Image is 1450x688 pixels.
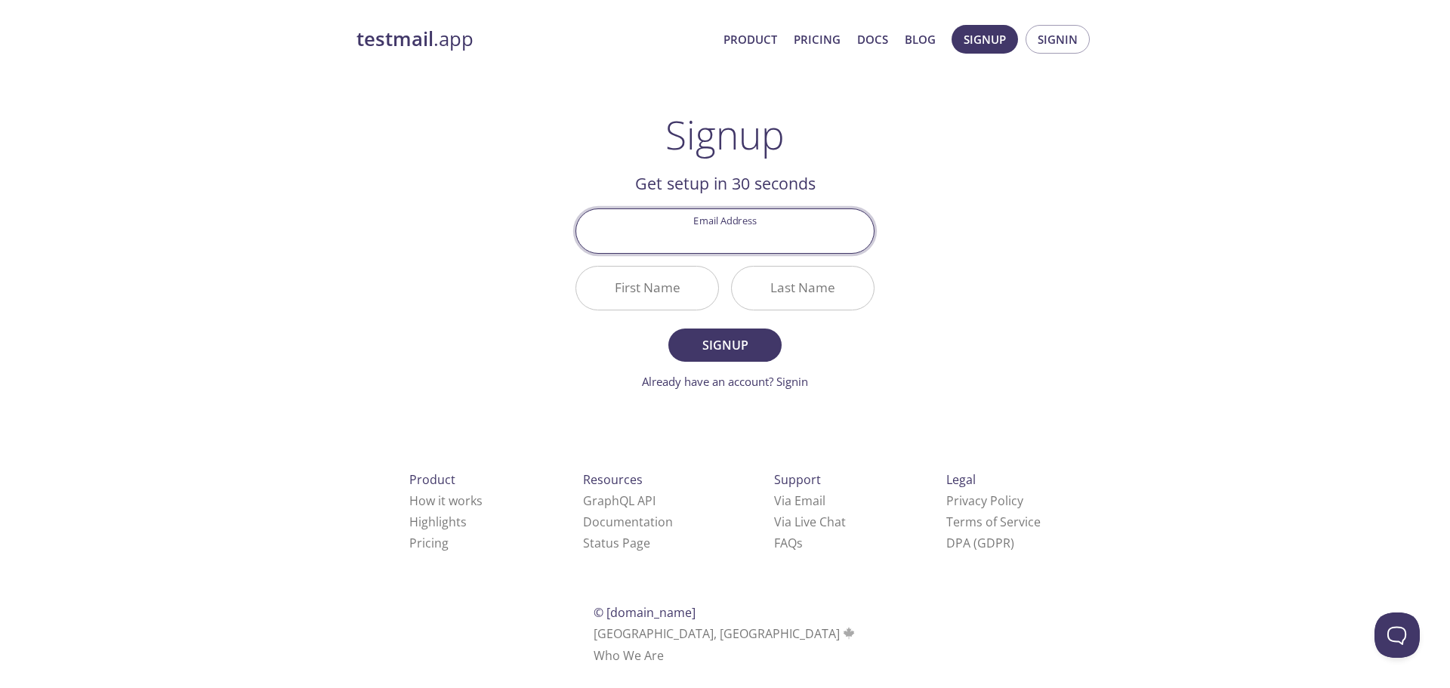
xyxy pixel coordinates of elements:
[797,535,803,551] span: s
[905,29,936,49] a: Blog
[774,471,821,488] span: Support
[642,374,808,389] a: Already have an account? Signin
[409,471,455,488] span: Product
[946,535,1014,551] a: DPA (GDPR)
[774,514,846,530] a: Via Live Chat
[409,535,449,551] a: Pricing
[946,471,976,488] span: Legal
[857,29,888,49] a: Docs
[356,26,433,52] strong: testmail
[774,535,803,551] a: FAQ
[665,112,785,157] h1: Signup
[1026,25,1090,54] button: Signin
[723,29,777,49] a: Product
[594,625,857,642] span: [GEOGRAPHIC_DATA], [GEOGRAPHIC_DATA]
[946,492,1023,509] a: Privacy Policy
[594,604,696,621] span: © [DOMAIN_NAME]
[594,647,664,664] a: Who We Are
[774,492,825,509] a: Via Email
[356,26,711,52] a: testmail.app
[575,171,875,196] h2: Get setup in 30 seconds
[685,335,765,356] span: Signup
[409,514,467,530] a: Highlights
[1038,29,1078,49] span: Signin
[583,514,673,530] a: Documentation
[964,29,1006,49] span: Signup
[583,492,656,509] a: GraphQL API
[952,25,1018,54] button: Signup
[409,492,483,509] a: How it works
[668,329,782,362] button: Signup
[583,535,650,551] a: Status Page
[583,471,643,488] span: Resources
[946,514,1041,530] a: Terms of Service
[1374,612,1420,658] iframe: Help Scout Beacon - Open
[794,29,841,49] a: Pricing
